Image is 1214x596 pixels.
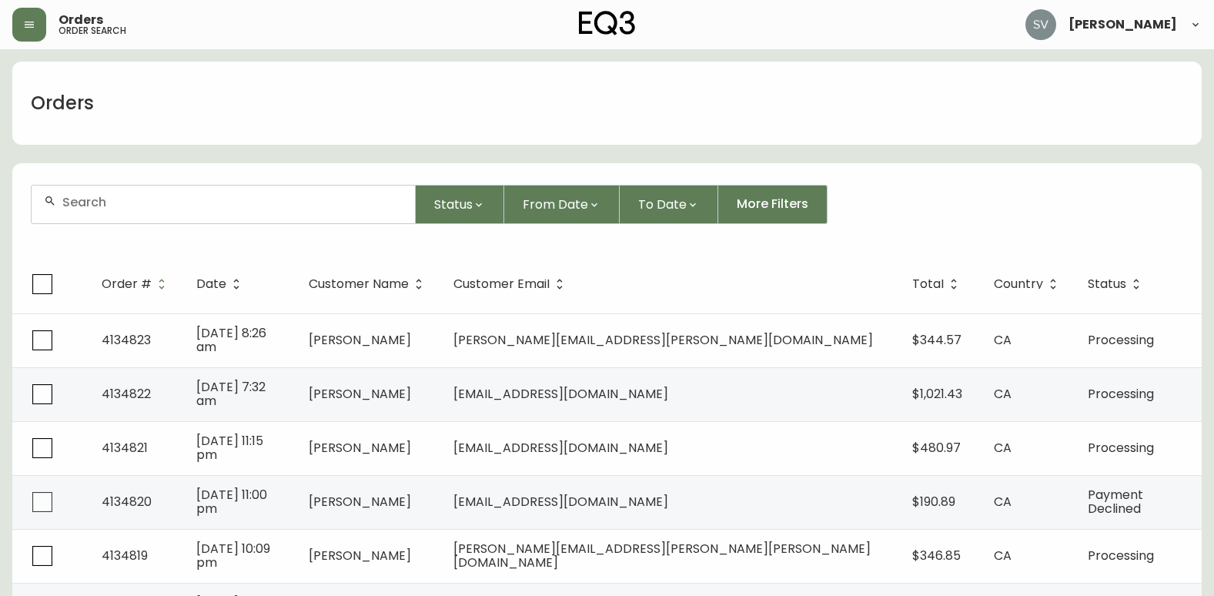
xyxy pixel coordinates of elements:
[453,280,550,289] span: Customer Email
[309,280,409,289] span: Customer Name
[31,90,94,116] h1: Orders
[994,439,1012,457] span: CA
[994,277,1063,291] span: Country
[309,439,411,457] span: [PERSON_NAME]
[912,385,962,403] span: $1,021.43
[102,385,151,403] span: 4134822
[1088,385,1154,403] span: Processing
[59,14,103,26] span: Orders
[196,486,267,517] span: [DATE] 11:00 pm
[912,493,955,511] span: $190.89
[309,547,411,564] span: [PERSON_NAME]
[309,493,411,511] span: [PERSON_NAME]
[912,280,944,289] span: Total
[62,195,403,209] input: Search
[102,331,151,349] span: 4134823
[1088,486,1143,517] span: Payment Declined
[196,378,266,410] span: [DATE] 7:32 am
[737,196,808,213] span: More Filters
[434,195,473,214] span: Status
[196,280,226,289] span: Date
[579,11,636,35] img: logo
[620,185,718,224] button: To Date
[416,185,504,224] button: Status
[59,26,126,35] h5: order search
[102,547,148,564] span: 4134819
[196,277,246,291] span: Date
[102,493,152,511] span: 4134820
[102,277,172,291] span: Order #
[453,277,570,291] span: Customer Email
[523,195,588,214] span: From Date
[638,195,687,214] span: To Date
[309,277,429,291] span: Customer Name
[912,439,961,457] span: $480.97
[309,385,411,403] span: [PERSON_NAME]
[453,331,873,349] span: [PERSON_NAME][EMAIL_ADDRESS][PERSON_NAME][DOMAIN_NAME]
[309,331,411,349] span: [PERSON_NAME]
[1069,18,1177,31] span: [PERSON_NAME]
[453,439,668,457] span: [EMAIL_ADDRESS][DOMAIN_NAME]
[1088,331,1154,349] span: Processing
[1088,280,1126,289] span: Status
[994,493,1012,511] span: CA
[1088,277,1146,291] span: Status
[102,439,148,457] span: 4134821
[912,277,964,291] span: Total
[196,540,270,571] span: [DATE] 10:09 pm
[453,493,668,511] span: [EMAIL_ADDRESS][DOMAIN_NAME]
[453,540,871,571] span: [PERSON_NAME][EMAIL_ADDRESS][PERSON_NAME][PERSON_NAME][DOMAIN_NAME]
[912,547,961,564] span: $346.85
[453,385,668,403] span: [EMAIL_ADDRESS][DOMAIN_NAME]
[196,324,266,356] span: [DATE] 8:26 am
[1088,547,1154,564] span: Processing
[196,432,263,464] span: [DATE] 11:15 pm
[994,385,1012,403] span: CA
[912,331,962,349] span: $344.57
[994,280,1043,289] span: Country
[994,547,1012,564] span: CA
[102,280,152,289] span: Order #
[1088,439,1154,457] span: Processing
[718,185,828,224] button: More Filters
[504,185,620,224] button: From Date
[994,331,1012,349] span: CA
[1025,9,1056,40] img: 0ef69294c49e88f033bcbeb13310b844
